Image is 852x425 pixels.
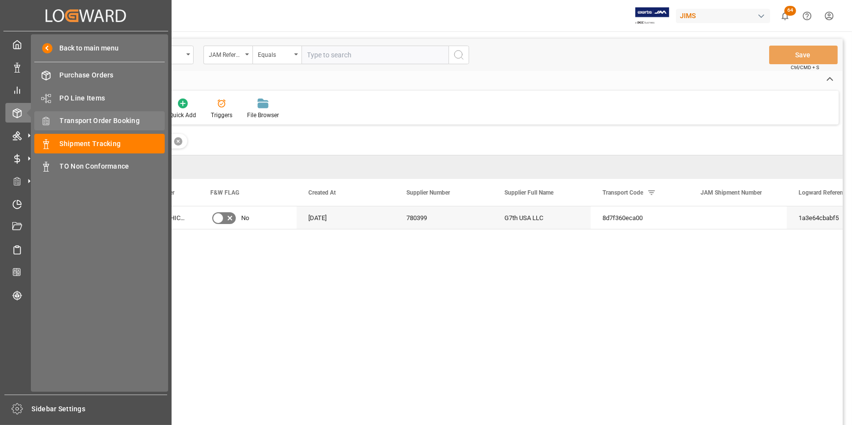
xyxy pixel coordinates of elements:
a: CO2 Calculator [5,263,166,282]
button: search button [449,46,469,64]
div: ✕ [174,137,182,146]
div: [DATE] [297,206,395,229]
button: open menu [203,46,252,64]
a: My Cockpit [5,35,166,54]
div: JAM Reference Number [209,48,242,59]
button: Help Center [796,5,818,27]
input: Type to search [301,46,449,64]
span: TO Non Conformance [60,161,165,172]
img: Exertis%20JAM%20-%20Email%20Logo.jpg_1722504956.jpg [635,7,669,25]
span: Shipment Tracking [60,139,165,149]
div: G7th USA LLC [493,206,591,229]
div: JIMS [676,9,770,23]
div: 780399 [395,206,493,229]
button: show 64 new notifications [774,5,796,27]
a: Sailing Schedules [5,240,166,259]
span: Sidebar Settings [32,404,168,414]
div: Quick Add [169,111,196,120]
button: JIMS [676,6,774,25]
span: Ctrl/CMD + S [791,64,819,71]
div: 8d7f360eca00 [591,206,689,229]
a: Document Management [5,217,166,236]
a: PO Line Items [34,88,165,107]
div: Equals [258,48,291,59]
span: Transport Order Booking [60,116,165,126]
span: F&W FLAG [210,189,239,196]
button: Save [769,46,838,64]
span: JAM Shipment Number [701,189,762,196]
a: Timeslot Management V2 [5,194,166,213]
a: Purchase Orders [34,66,165,85]
a: Tracking Shipment [5,285,166,304]
span: Supplier Number [406,189,450,196]
span: Created At [308,189,336,196]
a: Transport Order Booking [34,111,165,130]
span: Logward Reference [799,189,849,196]
a: TO Non Conformance [34,157,165,176]
a: Data Management [5,57,166,76]
button: open menu [252,46,301,64]
span: Supplier Full Name [504,189,553,196]
div: Triggers [211,111,232,120]
div: File Browser [247,111,279,120]
span: Transport Code [602,189,643,196]
span: 64 [784,6,796,16]
span: No [241,207,249,229]
a: Shipment Tracking [34,134,165,153]
a: My Reports [5,80,166,100]
span: Back to main menu [52,43,119,53]
span: PO Line Items [60,93,165,103]
span: Purchase Orders [60,70,165,80]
